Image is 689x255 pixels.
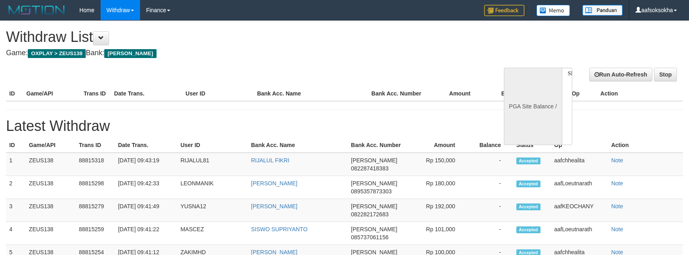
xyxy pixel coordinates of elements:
[348,138,413,153] th: Bank Acc. Number
[413,138,467,153] th: Amount
[413,199,467,222] td: Rp 192,000
[76,138,115,153] th: Trans ID
[115,199,177,222] td: [DATE] 09:41:49
[351,226,397,232] span: [PERSON_NAME]
[177,199,248,222] td: YUSNA12
[425,86,483,101] th: Amount
[351,165,388,172] span: 082287418383
[611,180,623,187] a: Note
[551,153,608,176] td: aafchhealita
[516,180,540,187] span: Accepted
[115,153,177,176] td: [DATE] 09:43:19
[551,138,608,153] th: Op
[251,157,289,164] a: RIJALUL FIKRI
[484,5,524,16] img: Feedback.jpg
[467,153,513,176] td: -
[104,49,156,58] span: [PERSON_NAME]
[111,86,182,101] th: Date Trans.
[254,86,368,101] th: Bank Acc. Name
[177,153,248,176] td: RIJALUL81
[182,86,254,101] th: User ID
[251,180,297,187] a: [PERSON_NAME]
[351,234,388,240] span: 085737061156
[608,138,683,153] th: Action
[6,4,67,16] img: MOTION_logo.png
[6,176,26,199] td: 2
[611,157,623,164] a: Note
[483,86,535,101] th: Balance
[248,138,348,153] th: Bank Acc. Name
[504,68,562,145] div: PGA Site Balance /
[569,86,597,101] th: Op
[551,176,608,199] td: aafLoeutnarath
[251,226,307,232] a: SISWO SUPRIYANTO
[551,199,608,222] td: aafKEOCHANY
[177,222,248,245] td: MASCEZ
[76,153,115,176] td: 88815318
[582,5,623,16] img: panduan.png
[654,68,677,81] a: Stop
[6,29,451,45] h1: Withdraw List
[6,222,26,245] td: 4
[6,199,26,222] td: 3
[6,118,683,134] h1: Latest Withdraw
[597,86,683,101] th: Action
[467,138,513,153] th: Balance
[76,222,115,245] td: 88815259
[611,203,623,209] a: Note
[413,153,467,176] td: Rp 150,000
[413,222,467,245] td: Rp 101,000
[6,153,26,176] td: 1
[80,86,111,101] th: Trans ID
[76,176,115,199] td: 88815298
[351,180,397,187] span: [PERSON_NAME]
[251,203,297,209] a: [PERSON_NAME]
[611,226,623,232] a: Note
[6,49,451,57] h4: Game: Bank:
[115,138,177,153] th: Date Trans.
[177,138,248,153] th: User ID
[516,203,540,210] span: Accepted
[351,203,397,209] span: [PERSON_NAME]
[513,138,551,153] th: Status
[26,138,76,153] th: Game/API
[26,222,76,245] td: ZEUS138
[467,222,513,245] td: -
[26,153,76,176] td: ZEUS138
[115,222,177,245] td: [DATE] 09:41:22
[26,176,76,199] td: ZEUS138
[551,222,608,245] td: aafLoeutnarath
[413,176,467,199] td: Rp 180,000
[351,211,388,218] span: 082282172683
[589,68,652,81] a: Run Auto-Refresh
[28,49,86,58] span: OXPLAY > ZEUS138
[6,86,23,101] th: ID
[516,158,540,164] span: Accepted
[115,176,177,199] td: [DATE] 09:42:33
[76,199,115,222] td: 88815279
[368,86,425,101] th: Bank Acc. Number
[26,199,76,222] td: ZEUS138
[536,5,570,16] img: Button%20Memo.svg
[351,188,392,195] span: 0895357873303
[467,199,513,222] td: -
[467,176,513,199] td: -
[23,86,80,101] th: Game/API
[177,176,248,199] td: LEONMANIK
[6,138,26,153] th: ID
[351,157,397,164] span: [PERSON_NAME]
[516,226,540,233] span: Accepted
